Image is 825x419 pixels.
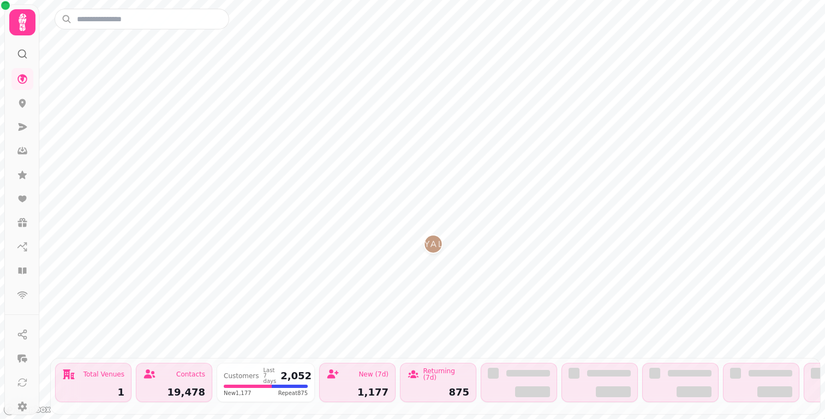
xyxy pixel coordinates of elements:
span: New 1,177 [224,389,251,397]
div: 875 [407,387,469,397]
div: 1 [62,387,124,397]
div: Returning (7d) [423,368,469,381]
button: Royal Nawaab Pyramid [425,235,442,253]
a: Mapbox logo [3,403,51,416]
div: 19,478 [143,387,205,397]
div: Map marker [425,235,442,256]
div: 2,052 [280,371,312,381]
div: Customers [224,373,259,379]
div: New (7d) [358,371,388,378]
div: Last 7 days [264,368,277,384]
span: Repeat 875 [278,389,308,397]
div: Contacts [176,371,205,378]
div: Total Venues [83,371,124,378]
div: 1,177 [326,387,388,397]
